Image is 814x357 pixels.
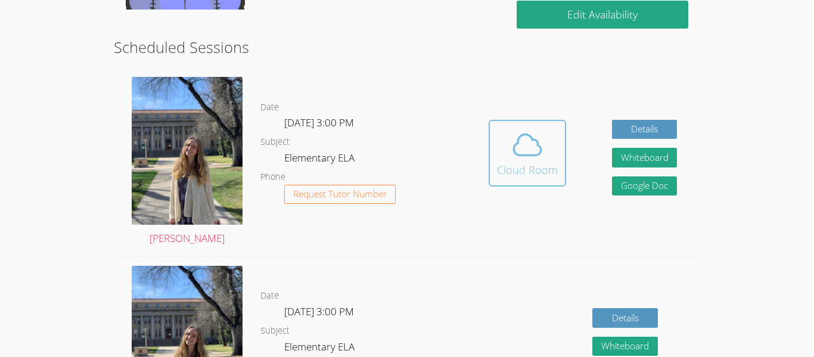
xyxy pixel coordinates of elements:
[114,36,700,58] h2: Scheduled Sessions
[284,185,396,204] button: Request Tutor Number
[132,77,243,225] img: profile%20teach.jpg
[260,100,279,115] dt: Date
[612,148,678,167] button: Whiteboard
[293,190,387,198] span: Request Tutor Number
[284,150,357,170] dd: Elementary ELA
[284,116,354,129] span: [DATE] 3:00 PM
[612,120,678,139] a: Details
[260,135,290,150] dt: Subject
[260,324,290,339] dt: Subject
[284,305,354,318] span: [DATE] 3:00 PM
[260,170,285,185] dt: Phone
[612,176,678,196] a: Google Doc
[132,77,243,247] a: [PERSON_NAME]
[517,1,688,29] a: Edit Availability
[592,308,658,328] a: Details
[592,337,658,356] button: Whiteboard
[489,120,566,187] button: Cloud Room
[260,288,279,303] dt: Date
[497,162,558,178] div: Cloud Room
